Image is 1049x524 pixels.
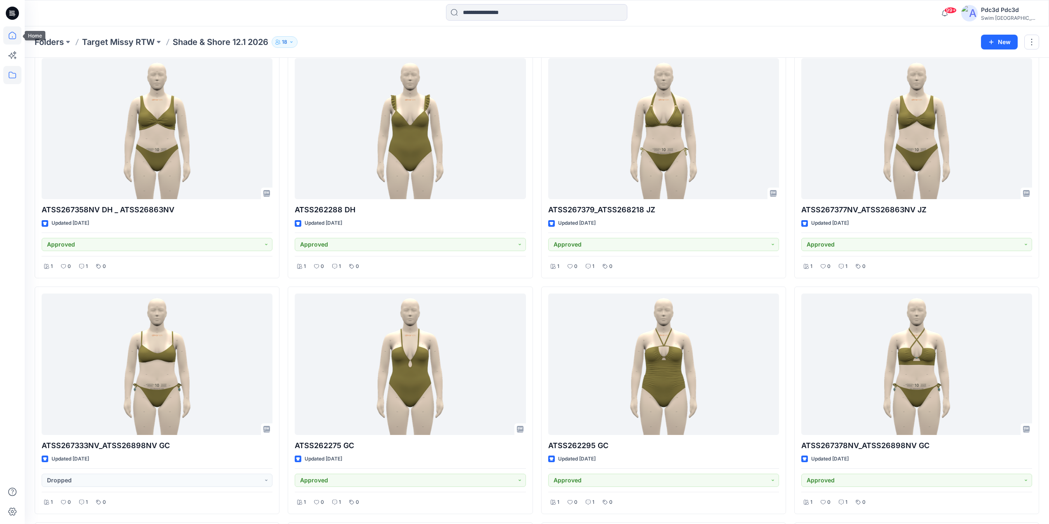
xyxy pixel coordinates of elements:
div: Pdc3d Pdc3d [981,5,1039,15]
a: Target Missy RTW [82,36,155,48]
p: 1 [51,498,53,507]
p: ATSS267333NV_ATSS26898NV GC [42,440,272,451]
p: 1 [592,262,594,271]
p: Updated [DATE] [52,219,89,228]
p: 1 [86,262,88,271]
p: 0 [321,262,324,271]
p: 1 [845,498,847,507]
p: 1 [592,498,594,507]
a: ATSS267379_ATSS268218 JZ [548,58,779,200]
p: Updated [DATE] [305,455,342,463]
button: 18 [272,36,298,48]
p: 1 [304,262,306,271]
p: 1 [810,262,812,271]
p: 1 [339,498,341,507]
img: avatar [961,5,978,21]
p: Updated [DATE] [811,455,849,463]
p: Updated [DATE] [811,219,849,228]
p: 0 [827,262,831,271]
p: Shade & Shore 12.1 2026 [173,36,268,48]
p: ATSS267378NV_ATSS26898NV GC [801,440,1032,451]
p: 0 [827,498,831,507]
div: Swim [GEOGRAPHIC_DATA] [981,15,1039,21]
p: 1 [86,498,88,507]
p: 0 [574,498,577,507]
a: ATSS267333NV_ATSS26898NV GC [42,294,272,435]
a: ATSS262295 GC [548,294,779,435]
p: ATSS262275 GC [295,440,526,451]
a: Folders [35,36,64,48]
p: 0 [862,262,866,271]
p: 0 [68,262,71,271]
p: 1 [304,498,306,507]
p: Updated [DATE] [305,219,342,228]
p: 1 [339,262,341,271]
p: 0 [609,498,613,507]
span: 99+ [944,7,957,14]
p: 0 [103,498,106,507]
a: ATSS267358NV DH _ ATSS26863NV [42,58,272,200]
button: New [981,35,1018,49]
a: ATSS267377NV_ATSS26863NV JZ [801,58,1032,200]
p: ATSS267379_ATSS268218 JZ [548,204,779,216]
p: Updated [DATE] [558,455,596,463]
p: 1 [557,498,559,507]
p: Updated [DATE] [558,219,596,228]
p: 0 [356,262,359,271]
p: ATSS262288 DH [295,204,526,216]
p: 1 [51,262,53,271]
a: ATSS262275 GC [295,294,526,435]
p: 1 [810,498,812,507]
p: 0 [103,262,106,271]
p: 0 [574,262,577,271]
p: Updated [DATE] [52,455,89,463]
p: 0 [321,498,324,507]
p: ATSS267358NV DH _ ATSS26863NV [42,204,272,216]
p: ATSS262295 GC [548,440,779,451]
p: 1 [845,262,847,271]
a: ATSS267378NV_ATSS26898NV GC [801,294,1032,435]
a: ATSS262288 DH [295,58,526,200]
p: 0 [68,498,71,507]
p: 1 [557,262,559,271]
p: 0 [356,498,359,507]
p: 0 [862,498,866,507]
p: 18 [282,38,287,47]
p: 0 [609,262,613,271]
p: ATSS267377NV_ATSS26863NV JZ [801,204,1032,216]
